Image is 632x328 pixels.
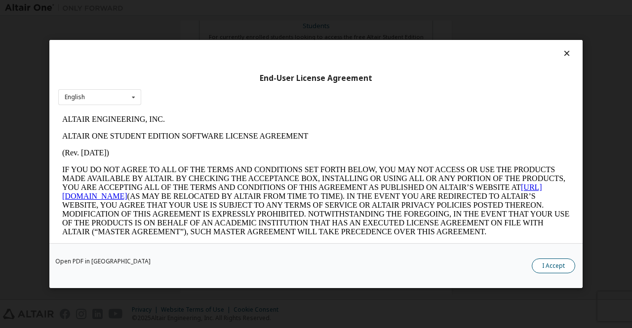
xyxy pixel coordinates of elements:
p: ALTAIR ENGINEERING, INC. [4,4,512,13]
div: End-User License Agreement [58,73,574,83]
p: IF YOU DO NOT AGREE TO ALL OF THE TERMS AND CONDITIONS SET FORTH BELOW, YOU MAY NOT ACCESS OR USE... [4,54,512,125]
div: English [65,94,85,100]
p: This Altair One Student Edition Software License Agreement (“Agreement”) is between Altair Engine... [4,133,512,169]
p: (Rev. [DATE]) [4,37,512,46]
a: [URL][DOMAIN_NAME] [4,72,484,89]
p: ALTAIR ONE STUDENT EDITION SOFTWARE LICENSE AGREEMENT [4,21,512,30]
button: I Accept [532,258,575,273]
a: Open PDF in [GEOGRAPHIC_DATA] [55,258,151,264]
